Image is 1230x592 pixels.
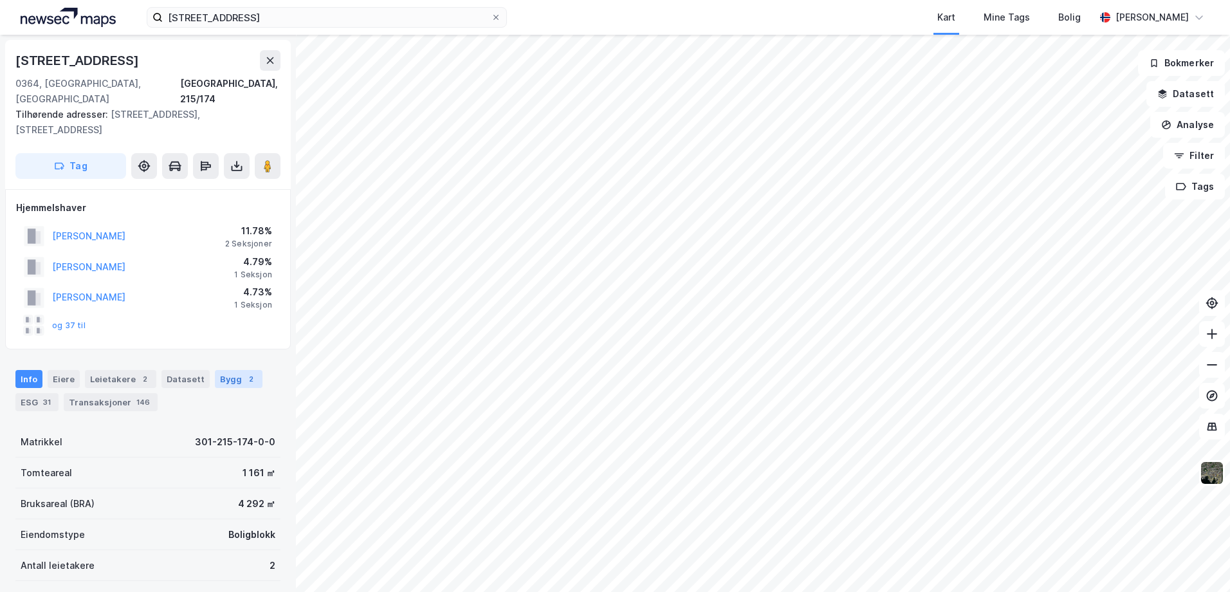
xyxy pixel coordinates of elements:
div: [GEOGRAPHIC_DATA], 215/174 [180,76,280,107]
div: 11.78% [225,223,272,239]
div: Matrikkel [21,434,62,450]
iframe: Chat Widget [1166,530,1230,592]
div: Datasett [161,370,210,388]
img: logo.a4113a55bc3d86da70a041830d287a7e.svg [21,8,116,27]
button: Filter [1163,143,1225,169]
div: 1 Seksjon [234,300,272,310]
div: Leietakere [85,370,156,388]
div: Eiendomstype [21,527,85,542]
input: Søk på adresse, matrikkel, gårdeiere, leietakere eller personer [163,8,491,27]
div: Hjemmelshaver [16,200,280,216]
div: 4.79% [234,254,272,270]
div: Kart [937,10,955,25]
div: 301-215-174-0-0 [195,434,275,450]
div: [PERSON_NAME] [1115,10,1189,25]
div: Kontrollprogram for chat [1166,530,1230,592]
div: 1 Seksjon [234,270,272,280]
button: Analyse [1150,112,1225,138]
button: Datasett [1146,81,1225,107]
div: Antall leietakere [21,558,95,573]
div: Mine Tags [984,10,1030,25]
div: Bygg [215,370,262,388]
div: [STREET_ADDRESS] [15,50,142,71]
div: Bolig [1058,10,1081,25]
div: 31 [41,396,53,409]
div: Transaksjoner [64,393,158,411]
div: 2 Seksjoner [225,239,272,249]
div: [STREET_ADDRESS], [STREET_ADDRESS] [15,107,270,138]
div: 2 [270,558,275,573]
span: Tilhørende adresser: [15,109,111,120]
button: Bokmerker [1138,50,1225,76]
div: Eiere [48,370,80,388]
div: ESG [15,393,59,411]
div: Bruksareal (BRA) [21,496,95,512]
div: 1 161 ㎡ [243,465,275,481]
div: Tomteareal [21,465,72,481]
div: 0364, [GEOGRAPHIC_DATA], [GEOGRAPHIC_DATA] [15,76,180,107]
button: Tags [1165,174,1225,199]
div: 146 [134,396,152,409]
div: 4.73% [234,284,272,300]
div: 4 292 ㎡ [238,496,275,512]
img: 9k= [1200,461,1224,485]
div: 2 [244,373,257,385]
div: Boligblokk [228,527,275,542]
div: 2 [138,373,151,385]
button: Tag [15,153,126,179]
div: Info [15,370,42,388]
